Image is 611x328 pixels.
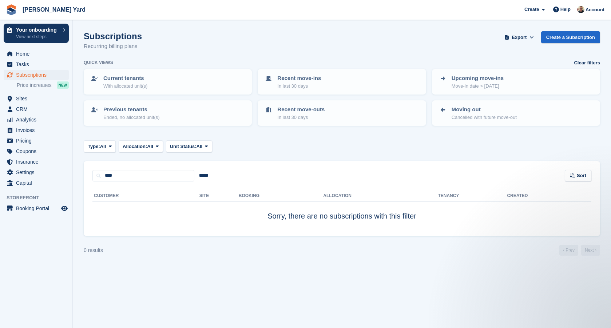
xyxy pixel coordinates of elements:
[4,146,69,156] a: menu
[433,70,599,94] a: Upcoming move-ins Move-in date > [DATE]
[277,83,321,90] p: In last 30 days
[4,203,69,213] a: menu
[88,143,100,150] span: Type:
[16,27,59,32] p: Your onboarding
[16,49,60,59] span: Home
[4,178,69,188] a: menu
[100,143,106,150] span: All
[4,49,69,59] a: menu
[57,81,69,89] div: NEW
[84,42,142,51] p: Recurring billing plans
[103,83,147,90] p: With allocated unit(s)
[6,4,17,15] img: stora-icon-8386f47178a22dfd0bd8f6a31ec36ba5ce8667c1dd55bd0f319d3a0aa187defe.svg
[197,143,203,150] span: All
[323,190,438,202] th: Allocation
[123,143,147,150] span: Allocation:
[103,105,160,114] p: Previous tenants
[4,167,69,177] a: menu
[581,245,600,256] a: Next
[577,6,584,13] img: Si Allen
[20,4,88,16] a: [PERSON_NAME] Yard
[170,143,197,150] span: Unit Status:
[574,59,600,67] a: Clear filters
[16,33,59,40] p: View next steps
[452,114,517,121] p: Cancelled with future move-out
[84,59,113,66] h6: Quick views
[239,190,323,202] th: Booking
[16,178,60,188] span: Capital
[166,140,212,152] button: Unit Status: All
[16,203,60,213] span: Booking Portal
[586,6,604,13] span: Account
[433,101,599,125] a: Moving out Cancelled with future move-out
[147,143,153,150] span: All
[16,146,60,156] span: Coupons
[60,204,69,213] a: Preview store
[267,212,416,220] span: Sorry, there are no subscriptions with this filter
[84,70,251,94] a: Current tenants With allocated unit(s)
[452,83,504,90] p: Move-in date > [DATE]
[438,190,463,202] th: Tenancy
[84,247,103,254] div: 0 results
[16,59,60,69] span: Tasks
[16,70,60,80] span: Subscriptions
[4,157,69,167] a: menu
[577,172,586,179] span: Sort
[103,74,147,83] p: Current tenants
[512,34,527,41] span: Export
[7,194,72,201] span: Storefront
[16,104,60,114] span: CRM
[559,245,578,256] a: Previous
[4,104,69,114] a: menu
[277,74,321,83] p: Recent move-ins
[560,6,571,13] span: Help
[4,125,69,135] a: menu
[541,31,600,43] a: Create a Subscription
[17,81,69,89] a: Price increases NEW
[258,101,425,125] a: Recent move-outs In last 30 days
[558,245,602,256] nav: Page
[4,70,69,80] a: menu
[103,114,160,121] p: Ended, no allocated unit(s)
[16,167,60,177] span: Settings
[4,59,69,69] a: menu
[258,70,425,94] a: Recent move-ins In last 30 days
[84,140,116,152] button: Type: All
[84,101,251,125] a: Previous tenants Ended, no allocated unit(s)
[16,125,60,135] span: Invoices
[16,93,60,104] span: Sites
[84,31,142,41] h1: Subscriptions
[4,115,69,125] a: menu
[452,74,504,83] p: Upcoming move-ins
[16,115,60,125] span: Analytics
[199,190,239,202] th: Site
[4,136,69,146] a: menu
[16,157,60,167] span: Insurance
[16,136,60,146] span: Pricing
[277,105,325,114] p: Recent move-outs
[503,31,535,43] button: Export
[524,6,539,13] span: Create
[4,93,69,104] a: menu
[92,190,199,202] th: Customer
[4,24,69,43] a: Your onboarding View next steps
[277,114,325,121] p: In last 30 days
[507,190,591,202] th: Created
[119,140,163,152] button: Allocation: All
[17,82,52,89] span: Price increases
[452,105,517,114] p: Moving out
